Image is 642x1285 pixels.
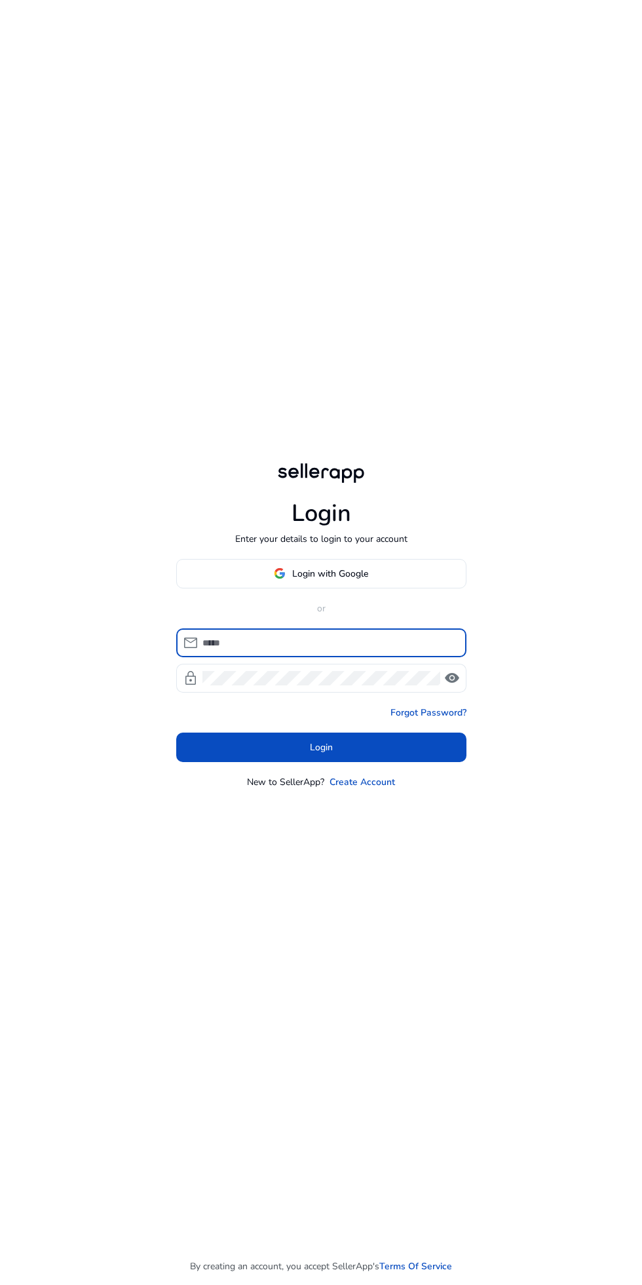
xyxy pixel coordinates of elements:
[274,567,286,579] img: google-logo.svg
[176,559,466,588] button: Login with Google
[183,635,198,651] span: mail
[310,740,333,754] span: Login
[330,775,395,789] a: Create Account
[176,602,466,615] p: or
[390,706,466,719] a: Forgot Password?
[183,670,198,686] span: lock
[247,775,324,789] p: New to SellerApp?
[292,567,368,581] span: Login with Google
[235,532,407,546] p: Enter your details to login to your account
[444,670,460,686] span: visibility
[176,733,466,762] button: Login
[379,1259,452,1273] a: Terms Of Service
[292,499,351,527] h1: Login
